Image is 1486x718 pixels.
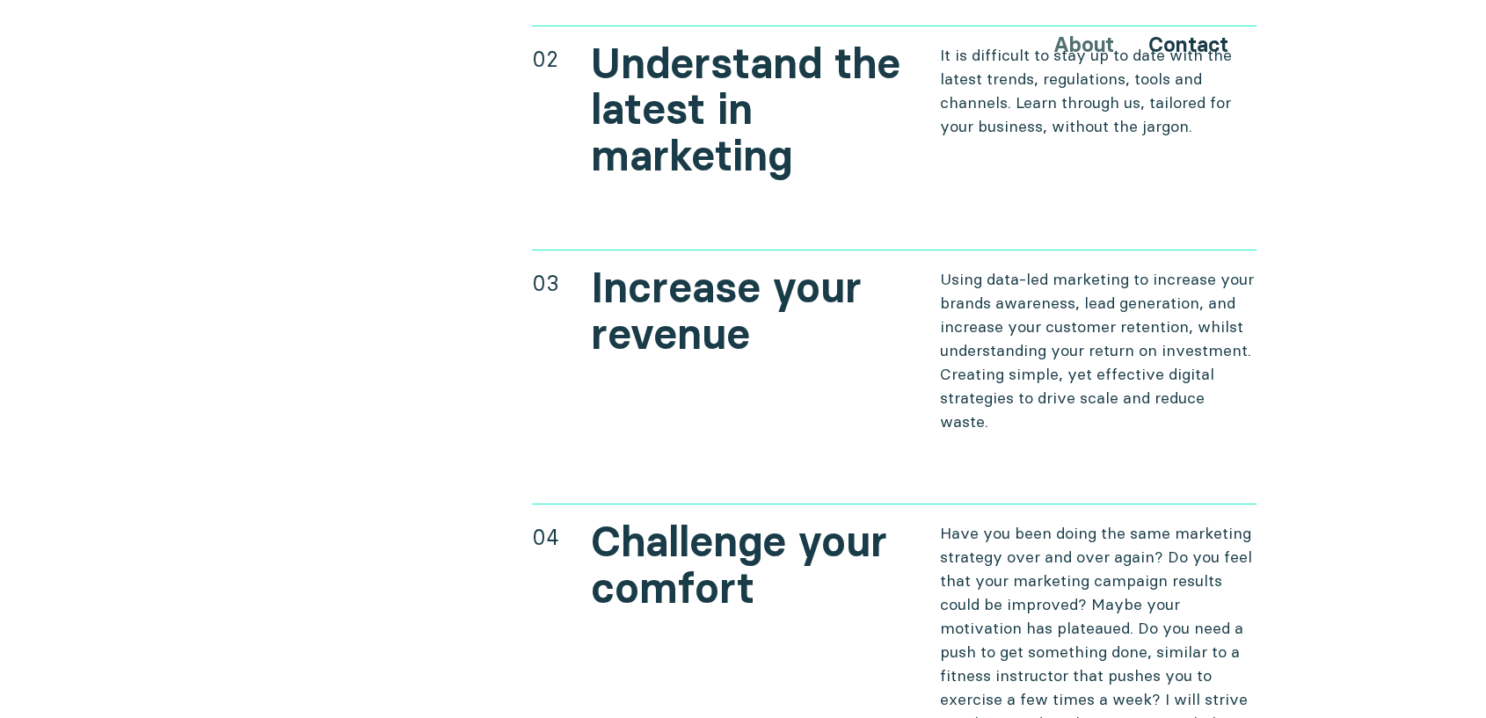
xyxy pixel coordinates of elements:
[532,267,559,299] div: 03
[591,40,908,179] h2: Understand the latest in marketing
[940,43,1257,138] p: It is difficult to stay up to date with the latest trends, regulations, tools and channels. Learn...
[591,519,908,612] h2: Challenge your comfort
[940,267,1257,433] p: Using data-led marketing to increase your brands awareness, lead generation, and increase your cu...
[532,521,559,553] div: 04
[1148,32,1228,57] a: Contact
[591,265,908,358] h2: Increase your revenue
